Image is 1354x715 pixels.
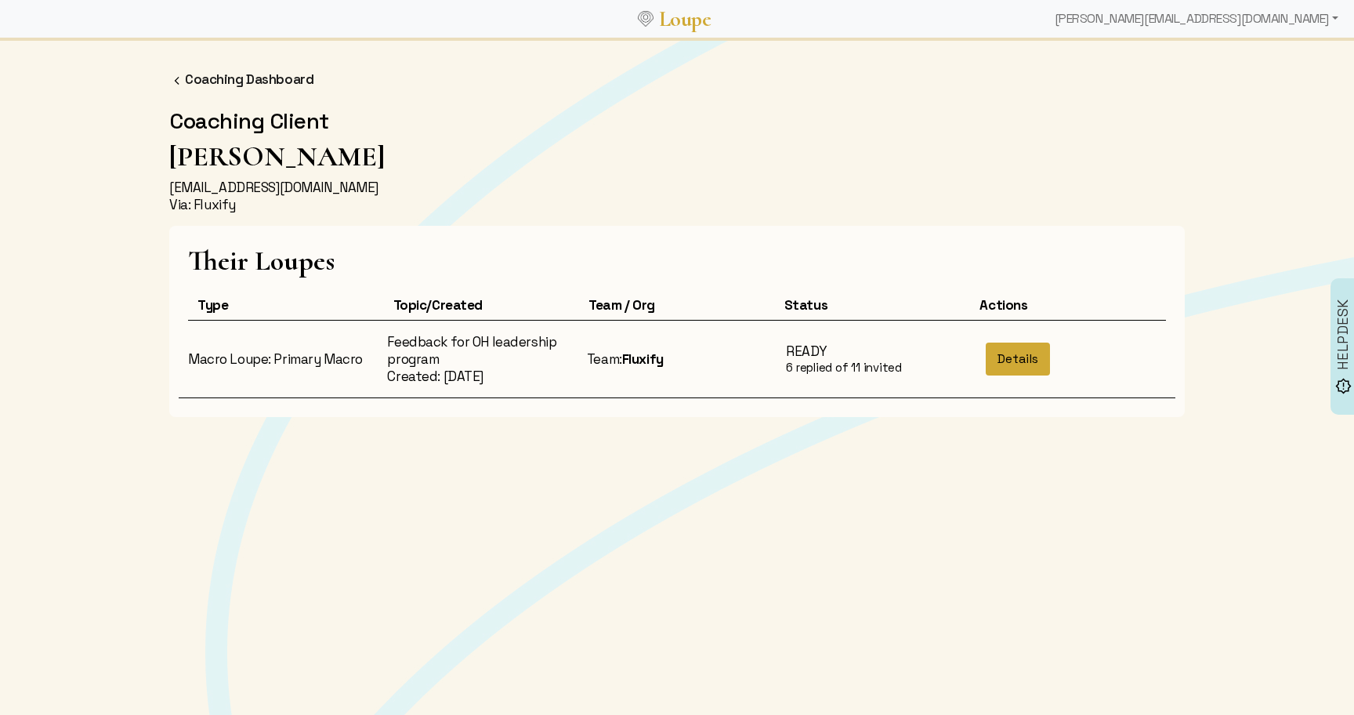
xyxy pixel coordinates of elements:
[378,333,577,385] div: Feedback for OH leadership program Created: [DATE]
[188,296,384,314] div: Type
[160,107,1194,134] h2: Coaching Client
[577,350,777,368] div: Team:
[1048,3,1345,34] div: [PERSON_NAME][EMAIL_ADDRESS][DOMAIN_NAME]
[160,140,1194,172] h1: [PERSON_NAME]
[653,5,716,34] a: Loupe
[179,350,378,368] div: Macro Loupe: Primary Macro
[786,360,966,376] div: 6 replied of 11 invited
[775,296,971,314] div: Status
[185,71,313,88] a: Coaching Dashboard
[169,73,185,89] img: FFFF
[970,296,1166,314] div: Actions
[638,11,653,27] img: Loupe Logo
[1335,378,1352,394] img: brightness_alert_FILL0_wght500_GRAD0_ops.svg
[579,296,775,314] div: Team / Org
[160,179,1194,213] p: [EMAIL_ADDRESS][DOMAIN_NAME] Via: Fluxify
[786,343,966,360] div: READY
[188,245,1166,277] h1: Their Loupes
[384,296,580,314] div: Topic/Created
[622,350,664,368] strong: Fluxify
[986,343,1050,376] button: Details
